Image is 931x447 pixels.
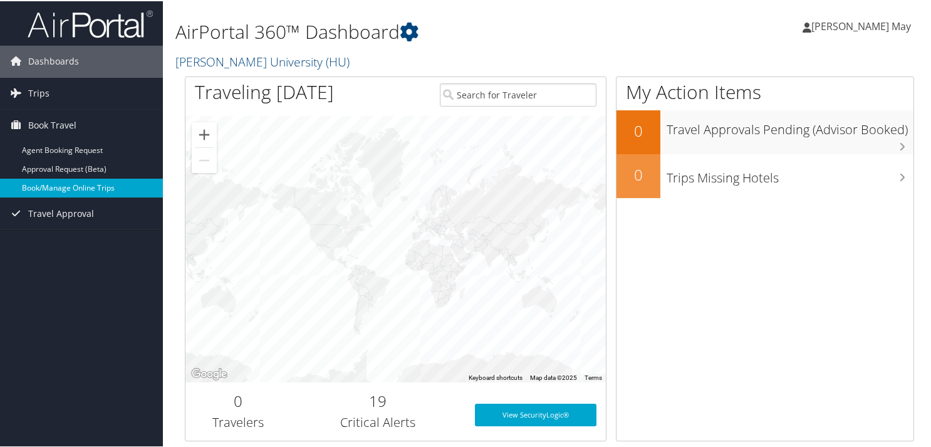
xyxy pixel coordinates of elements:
[530,373,577,380] span: Map data ©2025
[616,78,913,104] h1: My Action Items
[189,365,230,381] img: Google
[195,78,334,104] h1: Traveling [DATE]
[300,413,456,430] h3: Critical Alerts
[28,45,79,76] span: Dashboards
[28,197,94,228] span: Travel Approval
[475,402,596,425] a: View SecurityLogic®
[192,147,217,172] button: Zoom out
[175,52,353,69] a: [PERSON_NAME] University (HU)
[195,413,281,430] h3: Travelers
[28,108,76,140] span: Book Travel
[616,163,660,184] h2: 0
[469,372,523,381] button: Keyboard shortcuts
[616,119,660,140] h2: 0
[28,76,49,108] span: Trips
[616,109,913,153] a: 0Travel Approvals Pending (Advisor Booked)
[667,162,913,186] h3: Trips Missing Hotels
[811,18,911,32] span: [PERSON_NAME] May
[440,82,596,105] input: Search for Traveler
[803,6,923,44] a: [PERSON_NAME] May
[195,389,281,411] h2: 0
[28,8,153,38] img: airportal-logo.png
[189,365,230,381] a: Open this area in Google Maps (opens a new window)
[175,18,674,44] h1: AirPortal 360™ Dashboard
[585,373,602,380] a: Terms (opens in new tab)
[616,153,913,197] a: 0Trips Missing Hotels
[192,121,217,146] button: Zoom in
[300,389,456,411] h2: 19
[667,113,913,137] h3: Travel Approvals Pending (Advisor Booked)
